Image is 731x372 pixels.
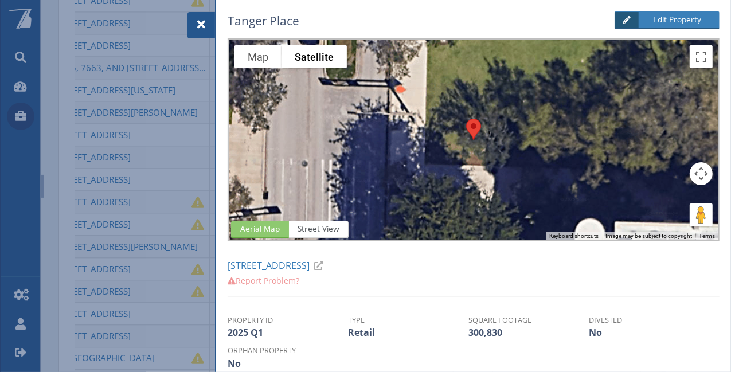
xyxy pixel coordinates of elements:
[589,315,710,326] th: Divested
[228,275,299,286] a: Report Problem?
[348,326,375,339] span: Retail
[288,221,349,238] span: Street View
[615,11,720,29] a: Edit Property
[589,326,603,339] span: No
[699,233,715,239] a: Terms (opens in new tab)
[690,203,713,226] button: Drag Pegman onto the map to open Street View
[468,315,589,326] th: Square Footage
[282,45,347,68] button: Show satellite imagery
[228,12,551,30] h5: Tanger Place
[605,233,692,239] span: Image may be subject to copyright
[348,315,468,326] th: Type
[468,326,502,339] span: 300,830
[549,232,599,240] button: Keyboard shortcuts
[228,345,348,356] th: Orphan Property
[228,259,328,272] a: [STREET_ADDRESS]
[231,221,289,238] span: Aerial Map
[640,14,710,25] span: Edit Property
[234,45,282,68] button: Show street map
[228,315,348,326] th: Property ID
[228,326,263,339] span: 2025 Q1
[690,162,713,185] button: Map camera controls
[228,357,241,370] span: No
[690,45,713,68] button: Toggle fullscreen view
